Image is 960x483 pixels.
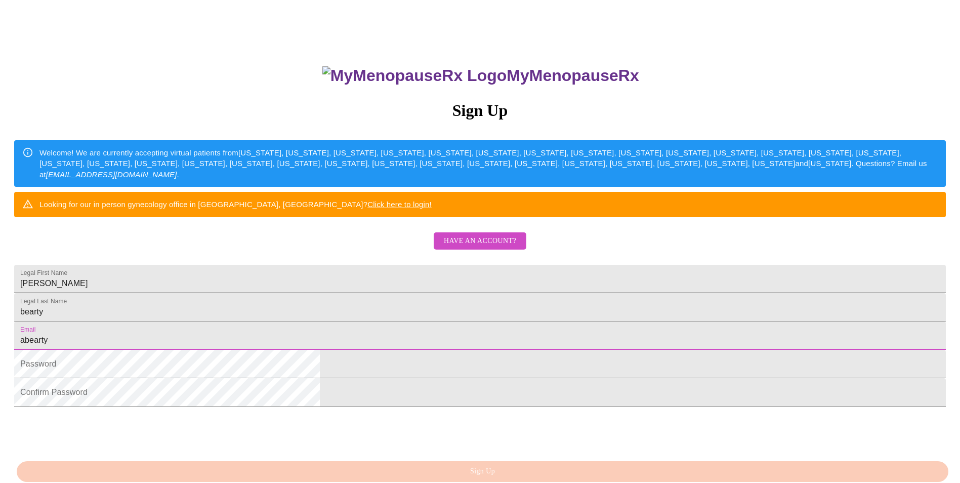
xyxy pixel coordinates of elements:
[16,66,946,85] h3: MyMenopauseRx
[444,235,516,248] span: Have an account?
[14,101,946,120] h3: Sign Up
[14,412,168,451] iframe: reCAPTCHA
[39,143,938,184] div: Welcome! We are currently accepting virtual patients from [US_STATE], [US_STATE], [US_STATE], [US...
[431,243,529,252] a: Have an account?
[46,170,177,179] em: [EMAIL_ADDRESS][DOMAIN_NAME]
[367,200,432,209] a: Click here to login!
[39,195,432,214] div: Looking for our in person gynecology office in [GEOGRAPHIC_DATA], [GEOGRAPHIC_DATA]?
[434,232,526,250] button: Have an account?
[322,66,507,85] img: MyMenopauseRx Logo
